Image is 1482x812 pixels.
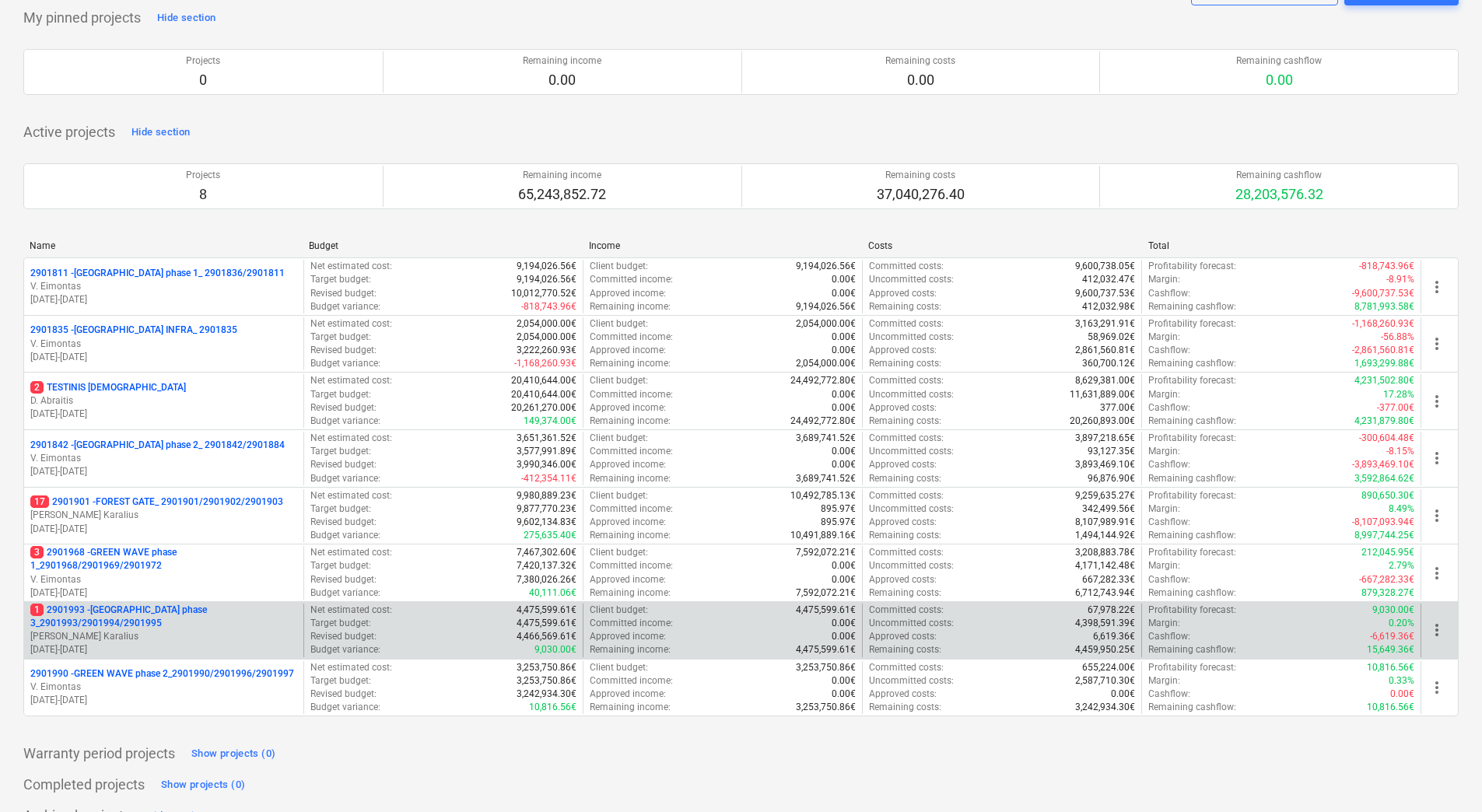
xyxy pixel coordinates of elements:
p: 4,398,591.39€ [1075,617,1135,630]
span: more_vert [1428,621,1446,639]
p: [PERSON_NAME] Karalius [30,509,297,522]
p: 0.00€ [832,401,856,415]
span: 1 [30,604,44,616]
p: 0.00€ [832,617,856,630]
p: Approved income : [590,287,666,300]
div: 2901835 -[GEOGRAPHIC_DATA] INFRA_ 2901835V. Eimontas[DATE]-[DATE] [30,324,297,363]
p: -8.15% [1386,445,1414,458]
div: Name [30,240,296,251]
p: 3,577,991.89€ [517,445,576,458]
p: 8,107,989.91€ [1075,516,1135,529]
p: 895.97€ [821,502,856,516]
div: 2901811 -[GEOGRAPHIC_DATA] phase 1_ 2901836/2901811V. Eimontas[DATE]-[DATE] [30,267,297,306]
div: 2TESTINIS [DEMOGRAPHIC_DATA]D. Abraitis[DATE]-[DATE] [30,381,297,421]
p: 9,194,026.56€ [517,260,576,273]
div: Show projects (0) [161,776,245,794]
p: 3,208,883.78€ [1075,546,1135,559]
p: Margin : [1148,273,1180,286]
p: Revised budget : [310,401,377,415]
p: Client budget : [590,260,648,273]
p: 8,781,993.58€ [1354,300,1414,313]
p: -667,282.33€ [1359,573,1414,586]
p: My pinned projects [23,9,141,27]
div: Hide section [157,9,215,27]
p: Approved costs : [869,516,937,529]
p: Cashflow : [1148,401,1190,415]
p: Remaining cashflow : [1148,415,1236,428]
p: 2901968 - GREEN WAVE phase 1_2901968/2901969/2901972 [30,546,297,572]
p: Margin : [1148,331,1180,344]
p: Net estimated cost : [310,604,392,617]
p: Committed costs : [869,432,944,445]
p: -8.91% [1386,273,1414,286]
p: 96,876.90€ [1088,472,1135,485]
p: Net estimated cost : [310,374,392,387]
p: Revised budget : [310,344,377,357]
p: Remaining cashflow : [1148,472,1236,485]
p: 7,592,072.21€ [796,586,856,600]
p: Client budget : [590,604,648,617]
p: Uncommitted costs : [869,502,954,516]
p: 3,592,864.62€ [1354,472,1414,485]
p: D. Abraitis [30,394,297,408]
p: 412,032.47€ [1082,273,1135,286]
p: Approved income : [590,573,666,586]
p: Remaining cashflow [1236,54,1322,68]
p: 65,243,852.72 [518,185,606,204]
p: V. Eimontas [30,452,297,465]
span: 3 [30,546,44,558]
p: Client budget : [590,489,648,502]
div: 32901968 -GREEN WAVE phase 1_2901968/2901969/2901972V. Eimontas[DATE]-[DATE] [30,546,297,600]
p: Revised budget : [310,458,377,471]
p: 2,054,000.00€ [796,357,856,370]
p: 20,410,644.00€ [511,374,576,387]
p: 2,054,000.00€ [517,331,576,344]
p: Active projects [23,123,115,142]
p: 2901990 - GREEN WAVE phase 2_2901990/2901996/2901997 [30,667,294,681]
p: Cashflow : [1148,458,1190,471]
p: 3,222,260.93€ [517,344,576,357]
p: Remaining income : [590,415,671,428]
p: Cashflow : [1148,630,1190,643]
div: 2901990 -GREEN WAVE phase 2_2901990/2901996/2901997V. Eimontas[DATE]-[DATE] [30,667,297,707]
p: 3,893,469.10€ [1075,458,1135,471]
p: 0.00€ [832,273,856,286]
p: 0.00€ [832,458,856,471]
p: Profitability forecast : [1148,317,1236,331]
p: Approved costs : [869,344,937,357]
p: [DATE] - [DATE] [30,293,297,306]
p: 377.00€ [1100,401,1135,415]
p: [DATE] - [DATE] [30,408,297,421]
p: TESTINIS [DEMOGRAPHIC_DATA] [30,381,186,394]
p: Approved costs : [869,401,937,415]
p: 895.97€ [821,516,856,529]
span: more_vert [1428,506,1446,525]
p: Uncommitted costs : [869,388,954,401]
p: Cashflow : [1148,344,1190,357]
div: 172901901 -FOREST GATE_ 2901901/2901902/2901903[PERSON_NAME] Karalius[DATE]-[DATE] [30,495,297,535]
p: 3,990,346.00€ [517,458,576,471]
p: Net estimated cost : [310,260,392,273]
p: Target budget : [310,388,371,401]
div: Costs [868,240,1135,251]
p: 2.79% [1389,559,1414,572]
p: Remaining income : [590,357,671,370]
p: Remaining income [523,54,601,68]
div: Total [1148,240,1415,251]
p: 2901811 - [GEOGRAPHIC_DATA] phase 1_ 2901836/2901811 [30,267,285,280]
p: Committed costs : [869,546,944,559]
p: Margin : [1148,388,1180,401]
p: -1,168,260.93€ [1352,317,1414,331]
p: Approved costs : [869,630,937,643]
p: 2901901 - FOREST GATE_ 2901901/2901902/2901903 [30,495,283,509]
p: 9,980,889.23€ [517,489,576,502]
p: Net estimated cost : [310,432,392,445]
p: 0.00€ [832,630,856,643]
p: -818,743.96€ [521,300,576,313]
p: 4,466,569.61€ [517,630,576,643]
p: Profitability forecast : [1148,374,1236,387]
p: Profitability forecast : [1148,604,1236,617]
p: 3,897,218.65€ [1075,432,1135,445]
p: 37,040,276.40 [877,185,965,204]
p: Committed income : [590,273,673,286]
